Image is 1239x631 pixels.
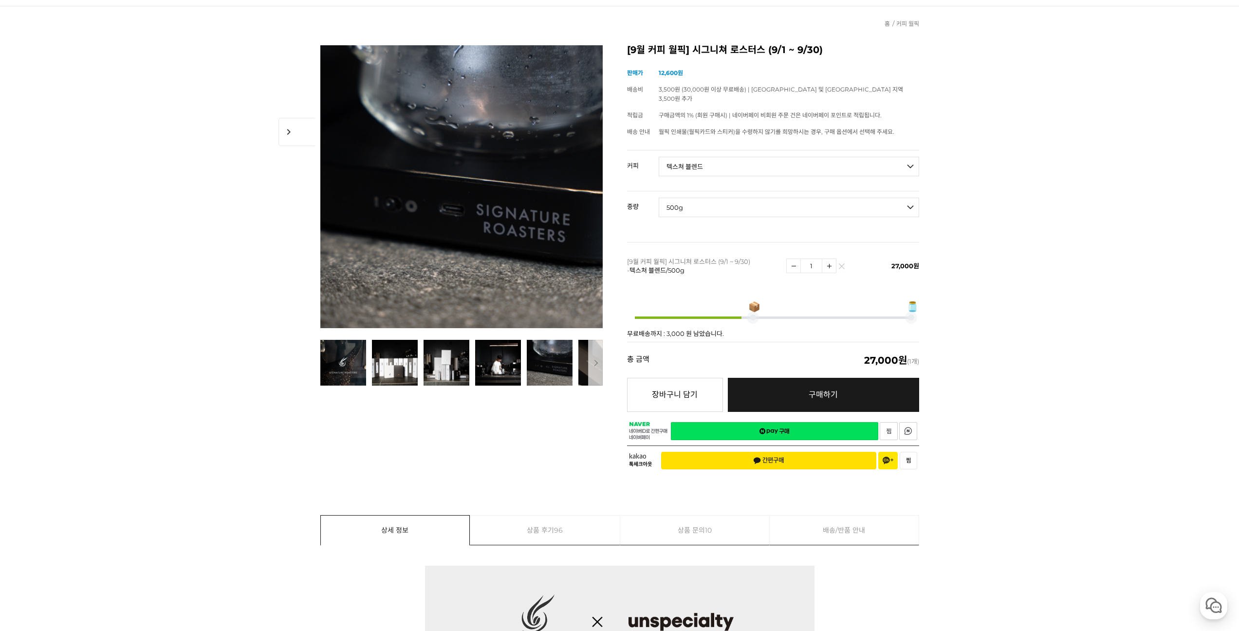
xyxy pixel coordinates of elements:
[906,457,911,464] span: 찜
[320,45,603,328] img: [9월 커피 월픽] 시그니쳐 로스터스 (9/1 ~ 9/30)
[878,452,898,469] button: 채널 추가
[627,111,643,119] span: 적립금
[748,302,760,312] span: 📦
[787,259,800,273] img: 수량감소
[629,453,654,467] span: 카카오 톡체크아웃
[3,309,64,333] a: 홈
[627,150,659,173] th: 커피
[554,516,563,545] span: 96
[896,20,919,27] a: 커피 월픽
[627,355,649,365] strong: 총 금액
[900,452,917,469] button: 찜
[864,355,919,365] span: (1개)
[753,457,784,464] span: 간편구매
[627,331,919,337] p: 무료배송까지 : 3,000 원 남았습니다.
[906,302,919,312] span: 🫙
[822,259,836,273] img: 수량증가
[659,128,894,135] span: 월픽 인쇄물(월픽카드와 스티커)을 수령하지 않기를 희망하시는 경우, 구매 옵션에서 선택해 주세요.
[809,390,838,399] span: 구매하기
[627,378,723,412] button: 장바구니 담기
[671,422,878,440] a: 새창
[880,422,898,440] a: 새창
[899,422,917,440] a: 새창
[620,516,770,545] a: 상품 문의10
[126,309,187,333] a: 설정
[278,118,315,146] span: chevron_right
[891,262,919,270] span: 27,000원
[629,266,684,274] span: 텍스쳐 블렌드/500g
[627,86,643,93] span: 배송비
[659,69,683,76] strong: 12,600원
[627,191,659,214] th: 중량
[89,324,101,332] span: 대화
[661,452,876,469] button: 간편구매
[627,128,650,135] span: 배송 안내
[728,378,919,412] a: 구매하기
[321,516,470,545] a: 상세 정보
[659,111,882,119] span: 구매금액의 1% (회원 구매시) | 네이버페이 비회원 주문 건은 네이버페이 포인트로 적립됩니다.
[839,266,844,271] img: 삭제
[864,354,907,366] em: 27,000원
[883,457,893,464] span: 채널 추가
[627,257,781,275] p: [9월 커피 월픽] 시그니쳐 로스터스 (9/1 ~ 9/30) -
[770,516,919,545] a: 배송/반품 안내
[659,86,903,102] span: 3,500원 (30,000원 이상 무료배송) | [GEOGRAPHIC_DATA] 및 [GEOGRAPHIC_DATA] 지역 3,500원 추가
[885,20,890,27] a: 홈
[627,69,643,76] span: 판매가
[470,516,620,545] a: 상품 후기96
[64,309,126,333] a: 대화
[705,516,712,545] span: 10
[150,323,162,331] span: 설정
[627,45,919,55] h2: [9월 커피 월픽] 시그니쳐 로스터스 (9/1 ~ 9/30)
[588,340,603,386] button: 다음
[31,323,37,331] span: 홈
